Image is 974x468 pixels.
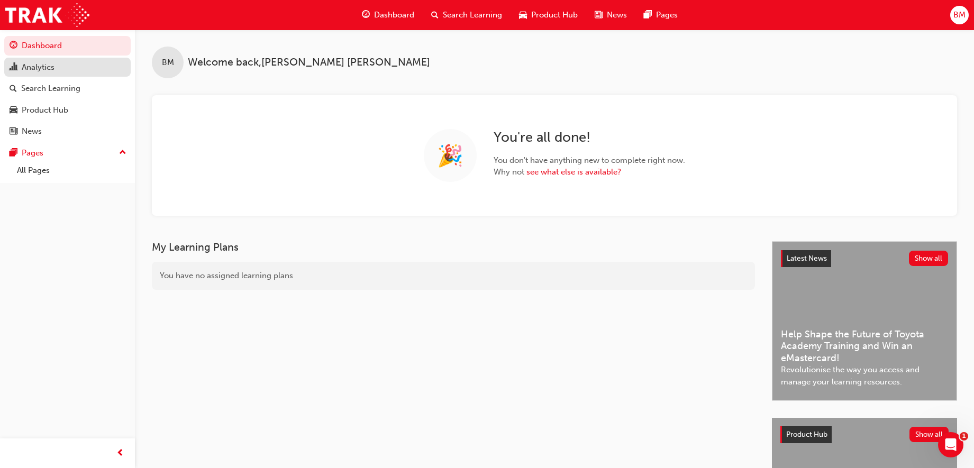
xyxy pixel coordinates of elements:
[22,61,54,74] div: Analytics
[519,8,527,22] span: car-icon
[526,167,621,177] a: see what else is available?
[781,328,948,364] span: Help Shape the Future of Toyota Academy Training and Win an eMastercard!
[950,6,969,24] button: BM
[152,262,755,290] div: You have no assigned learning plans
[13,162,131,179] a: All Pages
[644,8,652,22] span: pages-icon
[10,149,17,158] span: pages-icon
[4,58,131,77] a: Analytics
[586,4,635,26] a: news-iconNews
[960,432,968,441] span: 1
[781,364,948,388] span: Revolutionise the way you access and manage your learning resources.
[21,82,80,95] div: Search Learning
[10,106,17,115] span: car-icon
[374,9,414,21] span: Dashboard
[437,150,463,162] span: 🎉
[362,8,370,22] span: guage-icon
[4,143,131,163] button: Pages
[152,241,755,253] h3: My Learning Plans
[607,9,627,21] span: News
[5,3,89,27] img: Trak
[10,127,17,136] span: news-icon
[786,430,827,439] span: Product Hub
[4,100,131,120] a: Product Hub
[22,147,43,159] div: Pages
[4,34,131,143] button: DashboardAnalyticsSearch LearningProduct HubNews
[787,254,827,263] span: Latest News
[10,63,17,72] span: chart-icon
[10,84,17,94] span: search-icon
[909,251,949,266] button: Show all
[909,427,949,442] button: Show all
[443,9,502,21] span: Search Learning
[423,4,511,26] a: search-iconSearch Learning
[494,166,685,178] span: Why not
[953,9,966,21] span: BM
[635,4,686,26] a: pages-iconPages
[119,146,126,160] span: up-icon
[4,36,131,56] a: Dashboard
[22,104,68,116] div: Product Hub
[431,8,439,22] span: search-icon
[772,241,957,401] a: Latest NewsShow allHelp Shape the Future of Toyota Academy Training and Win an eMastercard!Revolu...
[162,57,174,69] span: BM
[188,57,430,69] span: Welcome back , [PERSON_NAME] [PERSON_NAME]
[116,447,124,460] span: prev-icon
[531,9,578,21] span: Product Hub
[595,8,603,22] span: news-icon
[22,125,42,137] div: News
[10,41,17,51] span: guage-icon
[656,9,678,21] span: Pages
[494,154,685,167] span: You don't have anything new to complete right now.
[780,426,949,443] a: Product HubShow all
[4,79,131,98] a: Search Learning
[511,4,586,26] a: car-iconProduct Hub
[494,129,685,146] h2: You're all done!
[4,122,131,141] a: News
[781,250,948,267] a: Latest NewsShow all
[938,432,963,457] iframe: Intercom live chat
[353,4,423,26] a: guage-iconDashboard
